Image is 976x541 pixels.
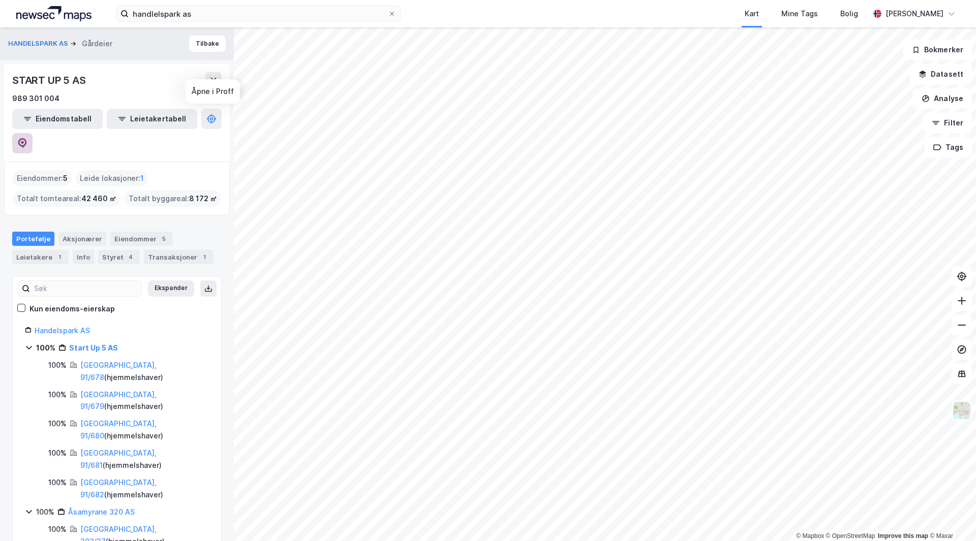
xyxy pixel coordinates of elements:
a: [GEOGRAPHIC_DATA], 91/681 [80,449,157,469]
div: ( hjemmelshaver ) [80,476,209,501]
div: Mine Tags [781,8,818,20]
div: 989 301 004 [12,92,59,105]
a: Mapbox [796,532,824,539]
a: [GEOGRAPHIC_DATA], 91/679 [80,390,157,411]
div: Kontrollprogram for chat [925,492,976,541]
button: Leietakertabell [107,109,197,129]
div: ( hjemmelshaver ) [80,418,209,442]
div: Totalt tomteareal : [13,190,120,207]
div: 100% [48,523,67,535]
div: Leietakere [12,250,69,264]
button: Datasett [910,64,972,84]
a: OpenStreetMap [826,532,875,539]
a: [GEOGRAPHIC_DATA], 91/678 [80,361,157,381]
div: 100% [36,506,54,518]
span: 5 [63,172,68,184]
button: Bokmerker [903,40,972,60]
div: Kart [745,8,759,20]
span: 1 [140,172,144,184]
a: [GEOGRAPHIC_DATA], 91/680 [80,419,157,440]
button: HANDELSPARK AS [8,39,70,49]
button: Tags [925,137,972,157]
button: Analyse [913,88,972,109]
div: Transaksjoner [144,250,213,264]
div: Eiendommer : [13,170,72,186]
a: Improve this map [878,532,928,539]
div: Styret [98,250,140,264]
div: 100% [48,418,67,430]
img: Z [952,401,971,420]
div: Aksjonærer [58,232,106,246]
div: Eiendommer [110,232,173,246]
div: ( hjemmelshaver ) [80,359,209,384]
div: 1 [199,252,209,262]
div: START UP 5 AS [12,72,87,88]
div: Gårdeier [82,38,112,50]
div: 5 [159,234,169,244]
a: Handelspark AS [35,326,90,335]
div: Leide lokasjoner : [76,170,148,186]
button: Tilbake [189,36,226,52]
a: Start Up 5 AS [69,343,118,352]
div: 100% [48,359,67,371]
div: 100% [48,476,67,489]
div: Bolig [840,8,858,20]
span: 42 460 ㎡ [81,193,116,205]
div: 1 [54,252,65,262]
iframe: Chat Widget [925,492,976,541]
a: Åsamyrane 320 AS [68,507,135,516]
div: Portefølje [12,232,54,246]
div: 100% [48,389,67,401]
img: logo.a4113a55bc3d86da70a041830d287a7e.svg [16,6,91,21]
div: Totalt byggareal : [125,190,221,207]
div: ( hjemmelshaver ) [80,389,209,413]
input: Søk [30,281,141,296]
div: ( hjemmelshaver ) [80,447,209,471]
button: Eiendomstabell [12,109,103,129]
div: 4 [126,252,136,262]
button: Filter [923,113,972,133]
div: [PERSON_NAME] [886,8,943,20]
button: Ekspander [148,280,194,297]
div: 100% [36,342,55,354]
a: [GEOGRAPHIC_DATA], 91/682 [80,478,157,499]
span: 8 172 ㎡ [189,193,217,205]
div: Kun eiendoms-eierskap [29,303,115,315]
input: Søk på adresse, matrikkel, gårdeiere, leietakere eller personer [129,6,388,21]
div: 100% [48,447,67,459]
div: Info [73,250,94,264]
